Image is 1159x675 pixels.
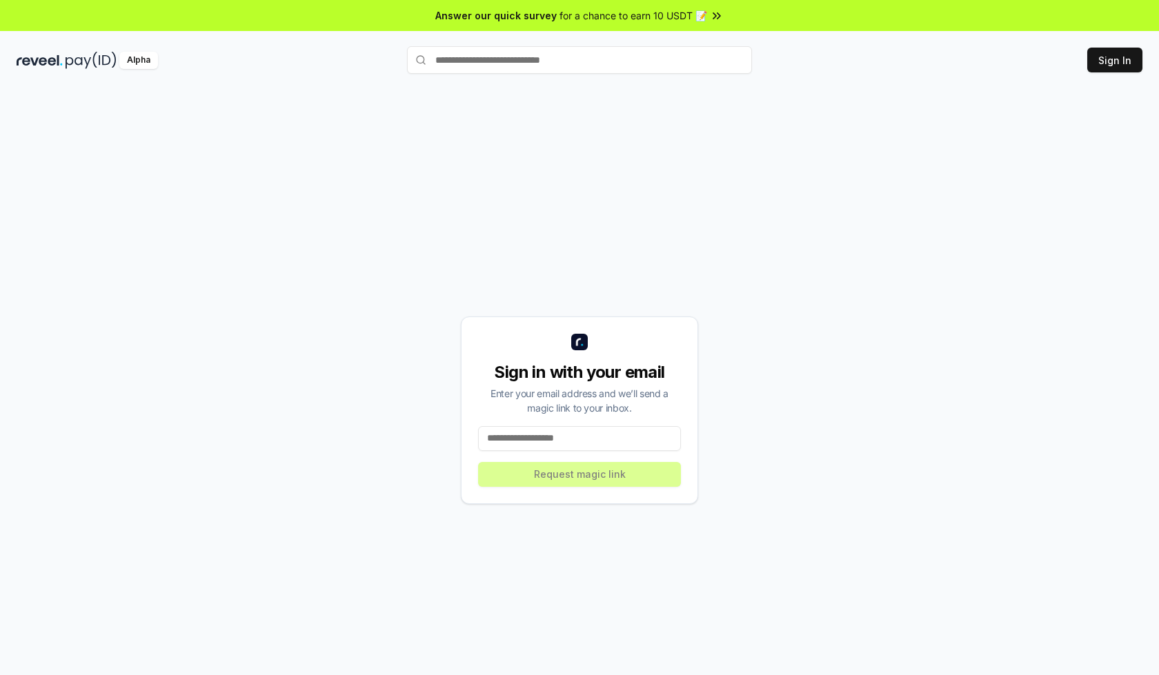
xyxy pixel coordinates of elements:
[478,361,681,383] div: Sign in with your email
[17,52,63,69] img: reveel_dark
[1087,48,1142,72] button: Sign In
[571,334,588,350] img: logo_small
[435,8,557,23] span: Answer our quick survey
[119,52,158,69] div: Alpha
[66,52,117,69] img: pay_id
[478,386,681,415] div: Enter your email address and we’ll send a magic link to your inbox.
[559,8,707,23] span: for a chance to earn 10 USDT 📝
